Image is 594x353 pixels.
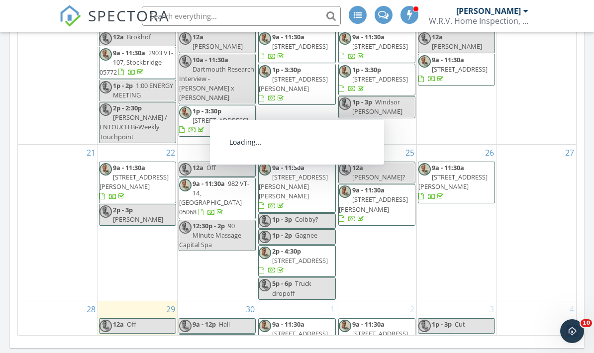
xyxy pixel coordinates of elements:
[259,173,328,200] span: [STREET_ADDRESS][PERSON_NAME][PERSON_NAME]
[259,247,271,259] img: screen_shot_20200917_at_1.22.53_pm.png
[142,6,341,26] input: Search everything...
[272,279,292,288] span: 5p - 6p
[339,32,351,45] img: screen_shot_20200917_at_1.22.53_pm.png
[418,162,495,203] a: 9a - 11:30a [STREET_ADDRESS][PERSON_NAME]
[179,320,192,332] img: screen_shot_20200917_at_1.22.53_pm.png
[432,65,488,74] span: [STREET_ADDRESS]
[179,179,249,217] a: 9a - 11:30a 982 VT-14, [GEOGRAPHIC_DATA] 05068
[179,221,241,249] span: 90 Minute Massage Capital Spa
[272,42,328,51] span: [STREET_ADDRESS]
[352,173,405,181] span: [PERSON_NAME]?
[193,221,225,230] span: 12:30p - 2p
[99,163,112,176] img: screen_shot_20200917_at_1.22.53_pm.png
[259,65,271,78] img: screen_shot_20200917_at_1.22.53_pm.png
[339,163,351,176] img: screen_shot_20200917_at_1.22.53_pm.png
[99,48,173,76] a: 9a - 11:30a 2903 VT-107, Stockbridge 05772
[113,320,124,329] span: 12a
[259,279,271,291] img: screen_shot_20200917_at_1.22.53_pm.png
[99,113,167,141] span: [PERSON_NAME] / ENTOUCH Bi-Weekly Touchpoint
[560,319,584,343] iframe: Intercom live chat
[418,55,488,83] a: 9a - 11:30a [STREET_ADDRESS]
[295,231,317,240] span: Gagnee
[339,185,351,198] img: screen_shot_20200917_at_1.22.53_pm.png
[59,5,81,27] img: The Best Home Inspection Software - Spectora
[179,106,192,119] img: screen_shot_20200917_at_1.22.53_pm.png
[85,145,98,161] a: Go to September 21, 2025
[193,32,203,41] span: 12a
[272,279,311,297] span: Truck dropoff
[113,81,173,99] span: 1:00 ENERGY MEETING
[99,205,112,218] img: screen_shot_20200917_at_1.22.53_pm.png
[352,75,408,84] span: [STREET_ADDRESS]
[193,179,225,188] span: 9a - 11:30a
[272,32,304,41] span: 9a - 11:30a
[456,6,521,16] div: [PERSON_NAME]
[272,329,328,338] span: [STREET_ADDRESS]
[99,103,112,116] img: screen_shot_20200917_at_1.22.53_pm.png
[272,247,301,256] span: 2p - 4:30p
[193,42,243,51] span: [PERSON_NAME]
[418,173,488,191] span: [STREET_ADDRESS][PERSON_NAME]
[259,32,328,60] a: 9a - 11:30a [STREET_ADDRESS]
[219,320,230,329] span: Hall
[339,32,408,60] a: 9a - 11:30a [STREET_ADDRESS]
[193,116,248,125] span: [STREET_ADDRESS]
[179,105,256,137] a: 1p - 3:30p [STREET_ADDRESS]
[193,320,216,329] span: 9a - 12p
[127,320,136,329] span: Off
[328,301,337,317] a: Go to October 1, 2025
[257,14,337,145] td: Go to September 17, 2025
[352,329,408,338] span: [STREET_ADDRESS]
[483,145,496,161] a: Go to September 26, 2025
[179,55,192,68] img: screen_shot_20200917_at_1.22.53_pm.png
[272,256,328,265] span: [STREET_ADDRESS]
[178,14,257,145] td: Go to September 16, 2025
[352,97,402,116] span: Windsor [PERSON_NAME]
[259,163,328,210] a: 9a - 11:30a [STREET_ADDRESS][PERSON_NAME][PERSON_NAME]
[339,195,408,213] span: [STREET_ADDRESS][PERSON_NAME]
[259,320,328,348] a: 9a - 11:30a [STREET_ADDRESS]
[295,215,318,224] span: Colbby?
[338,64,415,96] a: 1p - 3:30p [STREET_ADDRESS]
[338,31,415,63] a: 9a - 11:30a [STREET_ADDRESS]
[99,162,176,203] a: 9a - 11:30a [STREET_ADDRESS][PERSON_NAME]
[418,163,488,201] a: 9a - 11:30a [STREET_ADDRESS][PERSON_NAME]
[259,231,271,243] img: screen_shot_20200917_at_1.22.53_pm.png
[99,32,112,45] img: screen_shot_20200917_at_1.22.53_pm.png
[206,163,216,172] span: Off
[339,320,408,348] a: 9a - 11:30a [STREET_ADDRESS]
[352,163,363,172] span: 12a
[339,65,408,93] a: 1p - 3:30p [STREET_ADDRESS]
[113,205,133,214] span: 2p - 3p
[88,5,170,26] span: SPECTORA
[99,48,173,76] span: 2903 VT-107, Stockbridge 05772
[352,42,408,51] span: [STREET_ADDRESS]
[259,163,271,176] img: screen_shot_20200917_at_1.22.53_pm.png
[259,247,328,274] a: 2p - 4:30p [STREET_ADDRESS]
[178,144,257,301] td: Go to September 23, 2025
[432,32,443,41] span: 12a
[352,320,385,329] span: 9a - 11:30a
[352,185,385,194] span: 9a - 11:30a
[193,106,221,115] span: 1p - 3:30p
[113,48,145,57] span: 9a - 11:30a
[455,320,465,329] span: Cut
[272,320,304,329] span: 9a - 11:30a
[432,163,464,172] span: 9a - 11:30a
[418,320,431,332] img: screen_shot_20200917_at_1.22.53_pm.png
[258,245,335,277] a: 2p - 4:30p [STREET_ADDRESS]
[179,179,249,217] span: 982 VT-14, [GEOGRAPHIC_DATA] 05068
[416,14,496,145] td: Go to September 19, 2025
[193,55,228,64] span: 10a - 11:30a
[432,42,482,51] span: [PERSON_NAME]
[179,65,254,102] span: Dartmouth Research Interview - [PERSON_NAME] x [PERSON_NAME]
[193,163,203,172] span: 12a
[259,75,328,93] span: [STREET_ADDRESS][PERSON_NAME]
[339,65,351,78] img: screen_shot_20200917_at_1.22.53_pm.png
[179,106,248,134] a: 1p - 3:30p [STREET_ADDRESS]
[418,54,495,86] a: 9a - 11:30a [STREET_ADDRESS]
[352,32,385,41] span: 9a - 11:30a
[418,32,431,45] img: screen_shot_20200917_at_1.22.53_pm.png
[272,163,304,172] span: 9a - 11:30a
[496,144,576,301] td: Go to September 27, 2025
